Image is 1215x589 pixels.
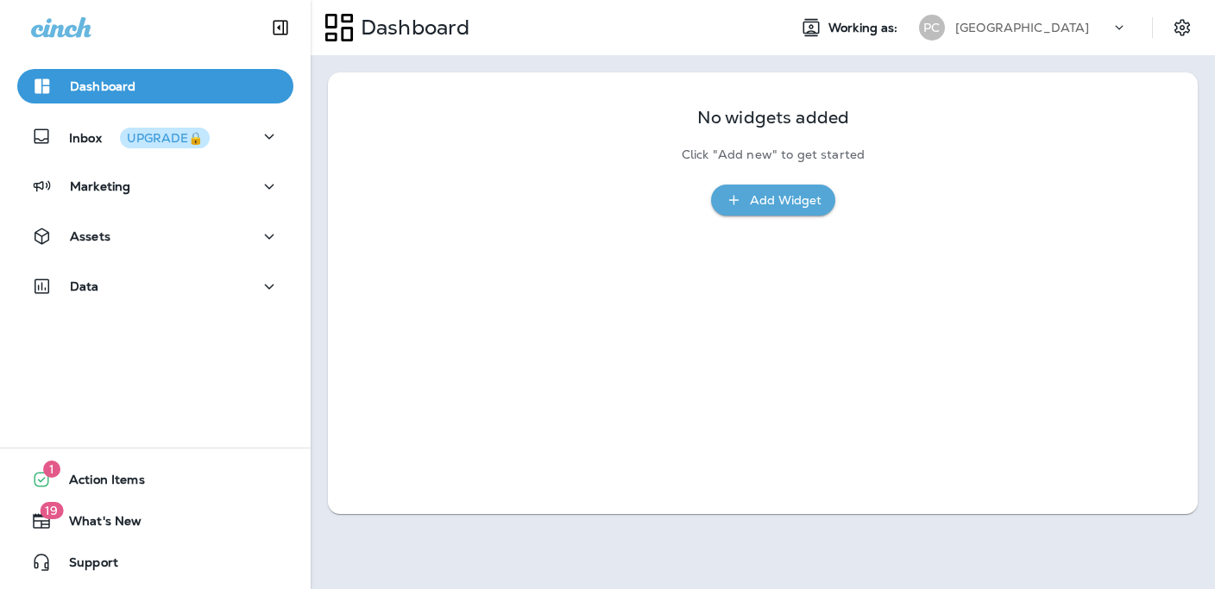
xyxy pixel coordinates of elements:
[17,462,293,497] button: 1Action Items
[70,279,99,293] p: Data
[52,555,118,576] span: Support
[955,21,1089,34] p: [GEOGRAPHIC_DATA]
[40,502,63,519] span: 19
[750,190,822,211] div: Add Widget
[828,21,902,35] span: Working as:
[120,128,210,148] button: UPGRADE🔒
[127,132,203,144] div: UPGRADE🔒
[17,504,293,538] button: 19What's New
[919,15,945,41] div: PC
[43,461,60,478] span: 1
[52,514,142,535] span: What's New
[17,269,293,304] button: Data
[69,128,210,146] p: Inbox
[17,169,293,204] button: Marketing
[70,229,110,243] p: Assets
[682,147,865,162] p: Click "Add new" to get started
[17,545,293,580] button: Support
[70,179,130,193] p: Marketing
[52,473,145,493] span: Action Items
[697,110,849,125] p: No widgets added
[17,219,293,254] button: Assets
[70,79,135,93] p: Dashboard
[17,119,293,154] button: InboxUPGRADE🔒
[711,185,835,216] button: Add Widget
[256,10,305,45] button: Collapse Sidebar
[17,69,293,103] button: Dashboard
[354,15,469,41] p: Dashboard
[1167,12,1198,43] button: Settings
